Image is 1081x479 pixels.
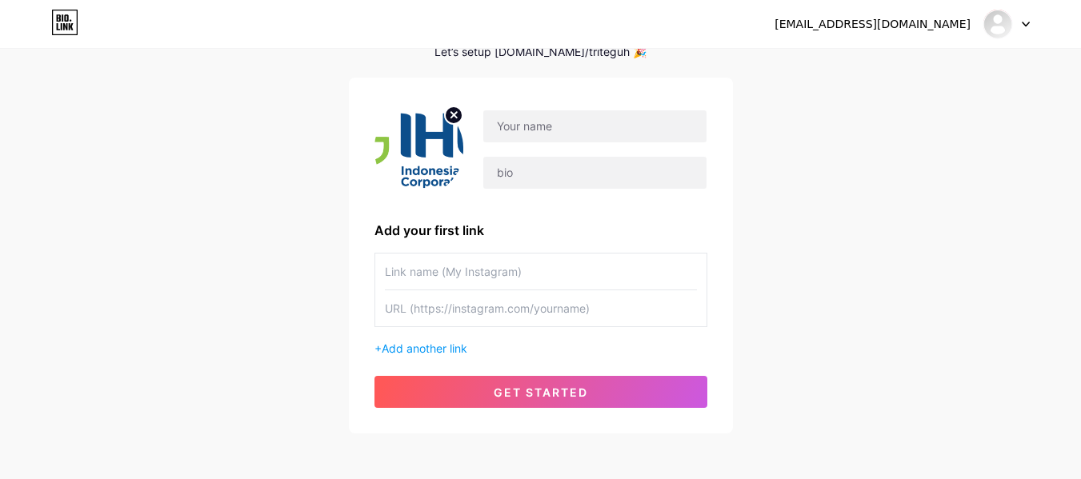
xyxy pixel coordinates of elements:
input: URL (https://instagram.com/yourname) [385,290,697,326]
div: Add your first link [374,221,707,240]
div: Let’s setup [DOMAIN_NAME]/triteguh 🎉 [349,46,733,58]
span: get started [494,385,588,399]
img: Tri Teguh Handono [983,9,1013,39]
div: [EMAIL_ADDRESS][DOMAIN_NAME] [775,16,971,33]
span: Add another link [382,341,467,355]
img: profile pic [374,103,464,195]
button: get started [374,376,707,408]
input: Your name [483,110,706,142]
input: bio [483,157,706,189]
div: + [374,340,707,357]
input: Link name (My Instagram) [385,253,697,289]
